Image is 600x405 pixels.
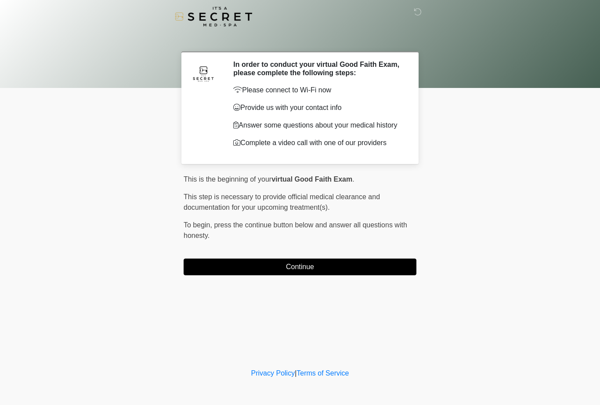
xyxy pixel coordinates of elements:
span: This step is necessary to provide official medical clearance and documentation for your upcoming ... [184,193,380,211]
span: press the continue button below and answer all questions with honesty. [184,221,407,239]
h2: In order to conduct your virtual Good Faith Exam, please complete the following steps: [233,60,403,77]
button: Continue [184,259,416,275]
a: Privacy Policy [251,369,295,377]
p: Please connect to Wi-Fi now [233,85,403,95]
p: Provide us with your contact info [233,102,403,113]
p: Answer some questions about your medical history [233,120,403,131]
p: Complete a video call with one of our providers [233,138,403,148]
span: To begin, [184,221,214,229]
a: Terms of Service [296,369,349,377]
img: Agent Avatar [190,60,217,87]
a: | [295,369,296,377]
span: This is the beginning of your [184,175,271,183]
strong: virtual Good Faith Exam [271,175,352,183]
h1: ‎ ‎ [177,32,423,48]
img: It's A Secret Med Spa Logo [175,7,252,26]
span: . [352,175,354,183]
